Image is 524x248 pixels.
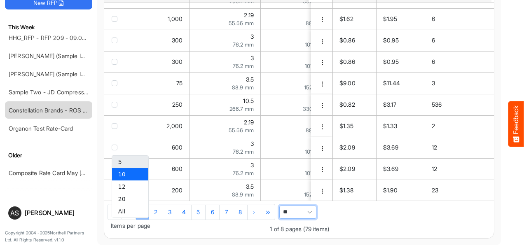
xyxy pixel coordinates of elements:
td: 4 is template cell Column Header httpsnorthellcomontologiesmapping-rulesmeasurementhasfinishsizeh... [261,137,335,158]
td: $1.62 is template cell Column Header mean-cpp [333,8,377,30]
a: Page 6 of 8 Pages [206,205,220,220]
li: 20 [112,193,148,205]
span: 76.2 mm [233,148,254,155]
td: checkbox [104,8,128,30]
td: 12 is template cell Column Header orders-compared [425,158,490,180]
td: checkbox [104,158,128,180]
button: dropdownbutton [318,187,327,195]
a: Page 8 of 8 Pages [233,205,247,220]
button: dropdownbutton [318,144,327,152]
td: 12 is template cell Column Header orders-compared [425,137,490,158]
td: 1de1f05a-5131-457f-a386-af877a978c2b is template cell Column Header [311,73,334,94]
td: 1000 is template cell Column Header httpsnorthellcomontologiesmapping-rulesorderhasquantity [128,8,189,30]
td: 6 is template cell Column Header httpsnorthellcomontologiesmapping-rulesmeasurementhasfinishsizeh... [261,180,335,201]
td: 2.1875 is template cell Column Header httpsnorthellcomontologiesmapping-rulesmeasurementhasfinish... [189,8,261,30]
span: $1.35 [339,122,353,129]
a: Page 2 of 8 Pages [149,205,163,220]
span: $11.44 [383,80,400,87]
td: $0.82 is template cell Column Header mean-cpp [333,94,377,115]
a: Organon Test Rate-Card [9,125,73,132]
li: 12 [112,180,148,193]
td: $11.44 is template cell Column Header median-cpp [377,73,425,94]
span: 3 [250,54,254,61]
span: 3 [250,140,254,147]
td: $0.95 is template cell Column Header median-cpp [377,30,425,51]
td: 536 is template cell Column Header orders-compared [425,94,490,115]
span: Pagerdropdown [279,206,316,219]
span: 2,000 [166,122,182,129]
span: 76.2 mm [233,41,254,48]
td: 300 is template cell Column Header httpsnorthellcomontologiesmapping-rulesorderhasquantity [128,51,189,73]
td: 6 is template cell Column Header orders-compared [425,51,490,73]
a: Page 7 of 8 Pages [220,205,233,220]
td: 6 is template cell Column Header orders-compared [425,30,490,51]
span: 75 [176,80,182,87]
a: [PERSON_NAME] (Sample Import) Ap[DATE] Flyer [9,70,140,77]
li: 10 [112,168,148,180]
span: 1 of 8 pages [270,225,302,232]
span: 23 [432,187,438,194]
td: ae42f900-b24f-42c8-b89d-b7b53b0b0792 is template cell Column Header [311,8,334,30]
span: 88.9 mm [232,191,254,198]
a: HHG_RFP - RFP 209 - 09.09.20[DATE]EST [9,34,123,41]
td: 600 is template cell Column Header httpsnorthellcomontologiesmapping-rulesorderhasquantity [128,158,189,180]
span: 101.6 mm [305,148,327,155]
span: 6 [432,58,435,65]
td: 0aaa2816-4258-49cf-ad32-dccd7d300b8a is template cell Column Header [311,158,334,180]
button: dropdownbutton [318,80,327,88]
div: Go to next page [248,204,262,219]
td: 75 is template cell Column Header httpsnorthellcomontologiesmapping-rulesorderhasquantity [128,73,189,94]
span: $0.86 [339,37,355,44]
td: 2000 is template cell Column Header httpsnorthellcomontologiesmapping-rulesorderhasquantity [128,115,189,137]
td: 3 is template cell Column Header httpsnorthellcomontologiesmapping-rulesmeasurementhasfinishsizew... [189,158,261,180]
td: 6 is template cell Column Header httpsnorthellcomontologiesmapping-rulesmeasurementhasfinishsizeh... [261,73,335,94]
span: 152.4 mm [304,191,327,198]
td: 6 is template cell Column Header orders-compared [425,8,490,30]
a: Page 5 of 8 Pages [192,205,206,220]
td: $3.69 is template cell Column Header median-cpp [377,158,425,180]
td: checkbox [104,115,128,137]
h6: This Week [5,23,92,32]
span: 88.9 mm [232,84,254,91]
span: Items per page [111,222,150,229]
td: 3.5 is template cell Column Header httpsnorthellcomontologiesmapping-rulesmeasurementhasfinishsiz... [261,8,335,30]
td: e699d85d-83c9-4231-b4e9-6733ee64123f is template cell Column Header [311,51,334,73]
td: 3.5 is template cell Column Header httpsnorthellcomontologiesmapping-rulesmeasurementhasfinishsiz... [261,115,335,137]
td: checkbox [104,180,128,201]
span: 3.5 [246,76,254,83]
span: 6 [432,37,435,44]
span: 536 [432,101,442,108]
span: 12 [432,165,437,172]
td: 2 is template cell Column Header orders-compared [425,115,490,137]
td: 3adf1ea3-2ce7-4bf6-9507-4020d2738d27 is template cell Column Header [311,137,334,158]
td: checkbox [104,73,128,94]
td: $2.09 is template cell Column Header mean-cpp [333,158,377,180]
td: c8c51f95-1c2e-4bdc-adf3-42e4f3fc921f is template cell Column Header [311,180,334,201]
td: 3.5 is template cell Column Header httpsnorthellcomontologiesmapping-rulesmeasurementhasfinishsiz... [189,180,261,201]
span: 3 [432,80,435,87]
span: $1.62 [339,15,353,22]
button: Feedback [508,101,524,147]
span: $0.86 [339,58,355,65]
span: 88.9 mm [306,20,327,26]
td: $0.95 is template cell Column Header median-cpp [377,51,425,73]
td: 4 is template cell Column Header httpsnorthellcomontologiesmapping-rulesmeasurementhasfinishsizeh... [261,30,335,51]
td: 0a251dea-5ae9-4e39-8294-ee075bf21a87 is template cell Column Header [311,94,334,115]
span: $0.95 [383,37,399,44]
td: 3.5 is template cell Column Header httpsnorthellcomontologiesmapping-rulesmeasurementhasfinishsiz... [189,73,261,94]
td: $2.09 is template cell Column Header mean-cpp [333,137,377,158]
td: $1.35 is template cell Column Header mean-cpp [333,115,377,137]
span: 2.19 [244,119,254,126]
td: 3 is template cell Column Header orders-compared [425,73,490,94]
span: $3.69 [383,165,398,172]
button: dropdownbutton [318,123,327,131]
span: 3 [250,161,254,168]
td: $1.38 is template cell Column Header mean-cpp [333,180,377,201]
a: Page 4 of 8 Pages [177,205,192,220]
button: dropdownbutton [318,37,327,45]
button: dropdownbutton [318,16,327,24]
td: 250 is template cell Column Header httpsnorthellcomontologiesmapping-rulesorderhasquantity [128,94,189,115]
span: 152.4 mm [304,84,327,91]
span: $9.00 [339,80,356,87]
span: $1.90 [383,187,398,194]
